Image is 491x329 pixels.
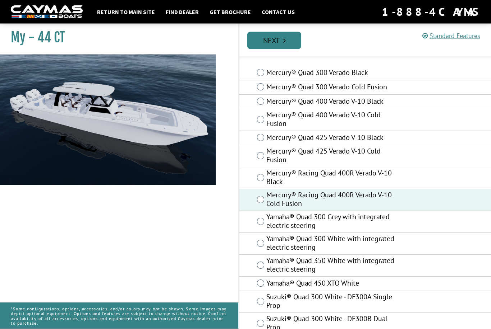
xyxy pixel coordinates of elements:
label: Yamaha® Quad 300 White with integrated electric steering [266,235,400,254]
label: Mercury® Quad 425 Verado V-10 Black [266,133,400,144]
a: Contact Us [258,7,298,17]
a: Standard Features [422,32,480,40]
label: Suzuki® Quad 300 White - DF300A Single Prop [266,293,400,312]
a: Find Dealer [162,7,202,17]
p: *Some configurations, options, accessories, and/or colors may not be shown. Some images may depic... [11,303,228,329]
label: Mercury® Racing Quad 400R Verado V-10 Cold Fusion [266,191,400,210]
label: Yamaha® Quad 350 White with integrated electric steering [266,257,400,276]
a: Get Brochure [206,7,254,17]
label: Mercury® Quad 300 Verado Black [266,69,400,79]
label: Mercury® Racing Quad 400R Verado V-10 Black [266,169,400,188]
ul: Pagination [245,31,491,49]
h1: My - 44 CT [11,29,220,46]
label: Yamaha® Quad 450 XTO White [266,279,400,290]
label: Mercury® Quad 300 Verado Cold Fusion [266,83,400,93]
label: Yamaha® Quad 300 Grey with integrated electric steering [266,213,400,232]
div: 1-888-4CAYMAS [382,4,480,20]
img: white-logo-c9c8dbefe5ff5ceceb0f0178aa75bf4bb51f6bca0971e226c86eb53dfe498488.png [11,5,83,19]
label: Mercury® Quad 425 Verado V-10 Cold Fusion [266,147,400,166]
a: Return to main site [93,7,159,17]
label: Mercury® Quad 400 Verado V-10 Cold Fusion [266,111,400,130]
label: Mercury® Quad 400 Verado V-10 Black [266,97,400,108]
a: Next [247,32,301,49]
